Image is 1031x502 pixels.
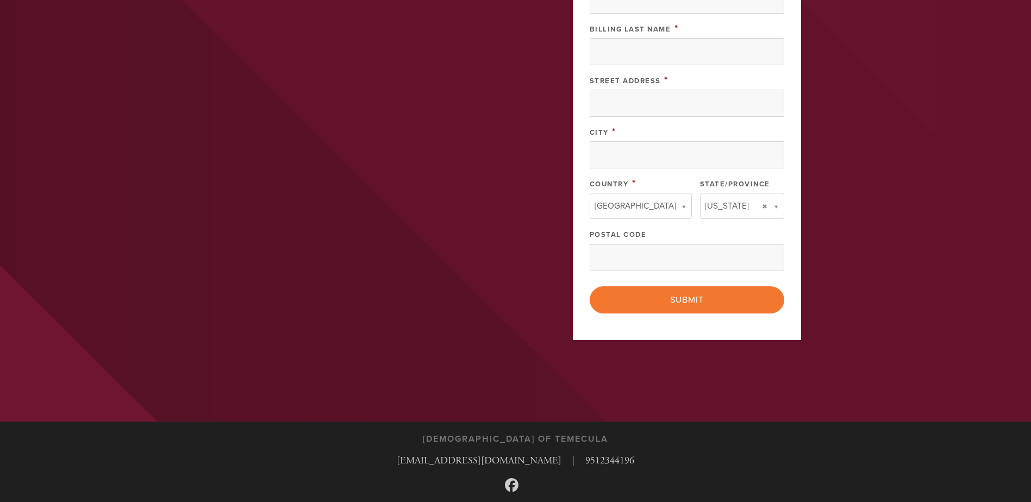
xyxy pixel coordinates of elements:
span: [US_STATE] [705,199,749,213]
span: This field is required. [632,177,636,189]
a: 9512344196 [585,454,634,467]
label: Country [590,180,629,189]
h3: [DEMOGRAPHIC_DATA] of Temecula [423,434,608,444]
label: City [590,128,609,137]
a: [EMAIL_ADDRESS][DOMAIN_NAME] [397,454,561,467]
input: Submit [590,286,784,313]
span: This field is required. [674,22,679,34]
label: Postal Code [590,230,647,239]
a: [US_STATE] [700,193,784,219]
span: This field is required. [612,125,616,137]
label: Street Address [590,77,661,85]
a: [GEOGRAPHIC_DATA] [590,193,692,219]
span: This field is required. [664,74,668,86]
span: [GEOGRAPHIC_DATA] [595,199,676,213]
span: | [572,453,574,468]
label: State/Province [700,180,770,189]
label: Billing Last Name [590,25,671,34]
